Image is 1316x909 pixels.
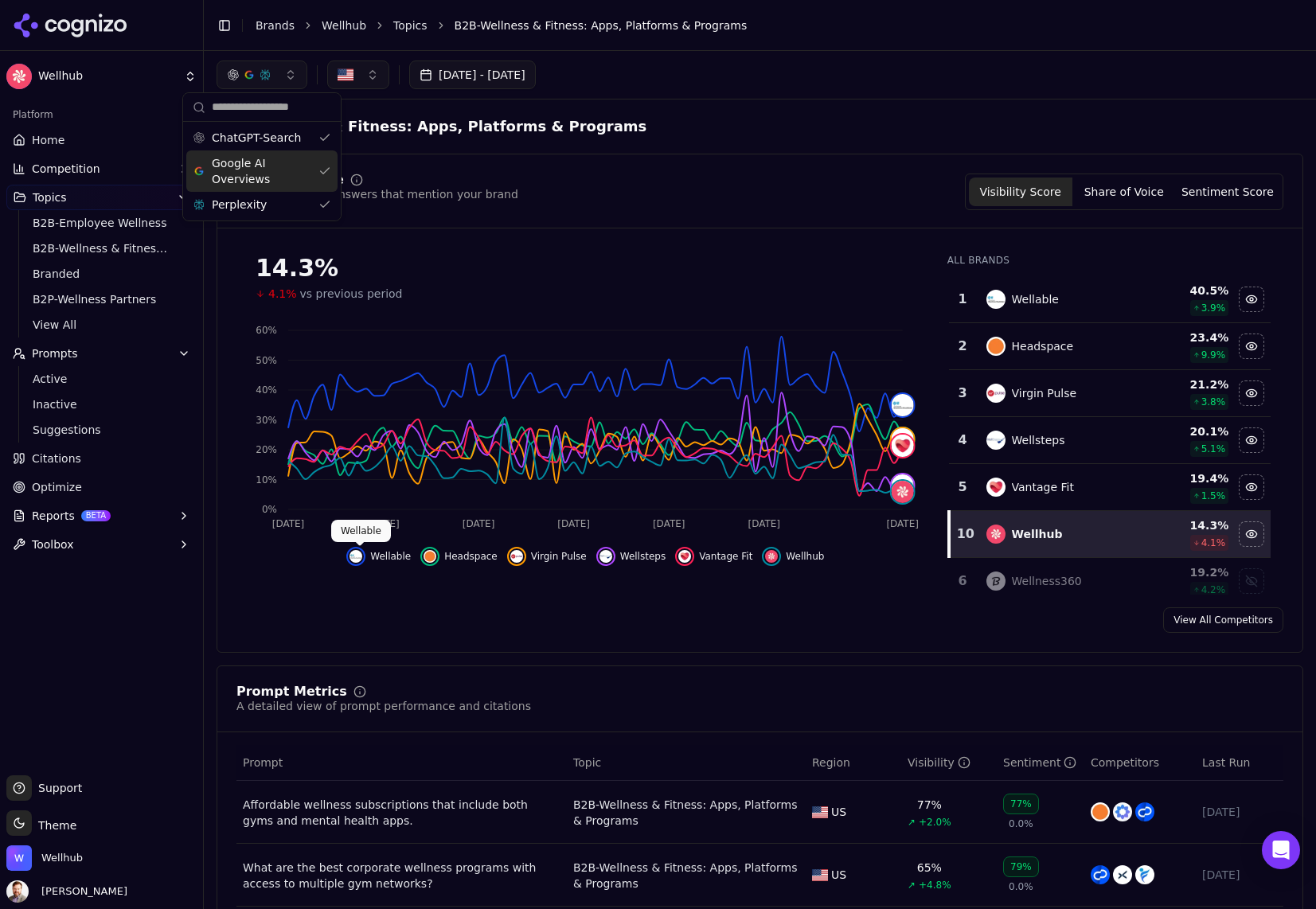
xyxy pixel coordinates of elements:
span: Branded [33,266,171,282]
tspan: 30% [256,415,277,426]
tspan: 50% [256,355,277,366]
div: Platform [6,102,197,127]
span: 0.0% [1009,817,1033,830]
th: Topic [567,745,806,781]
span: 3.8 % [1201,396,1226,408]
button: Hide wellhub data [762,547,824,566]
tspan: [DATE] [886,518,919,529]
span: Topic [573,755,601,771]
img: wellsteps [599,550,612,563]
img: calm [1113,802,1132,821]
div: [DATE] [1202,804,1277,820]
span: Wellable [370,550,411,563]
span: B2B-Wellness & Fitness: Apps, Platforms & Programs [217,115,646,138]
img: Wellhub [6,64,32,89]
span: ↗ [908,879,916,891]
div: 14.3 % [1146,517,1229,533]
img: Chris Dean [6,880,29,903]
span: Toolbox [32,536,74,552]
button: Competition [6,156,197,181]
tspan: 0% [262,504,277,515]
img: wellhub [986,525,1006,544]
tr: 5vantage fitVantage Fit19.4%1.5%Hide vantage fit data [949,464,1271,511]
span: Wellhub [41,851,83,865]
span: [PERSON_NAME] [35,884,127,899]
a: Affordable wellness subscriptions that include both gyms and mental health apps. [243,797,560,829]
div: B2B-Wellness & Fitness: Apps, Platforms & Programs [573,797,799,829]
p: Wellable [341,525,381,537]
a: Brands [256,19,295,32]
tr: 3virgin pulseVirgin Pulse21.2%3.8%Hide virgin pulse data [949,370,1271,417]
span: ↗ [908,816,916,829]
span: +4.8% [919,879,951,891]
div: 10 [957,525,970,544]
img: vantage fit [892,435,914,457]
span: 4.1 % [1201,536,1226,549]
img: US flag [812,806,828,818]
span: Virgin Pulse [531,550,587,563]
img: headspace [424,550,436,563]
span: View All [33,317,171,333]
tr: 4wellstepsWellsteps20.1%5.1%Hide wellsteps data [949,417,1271,464]
a: Branded [26,263,178,285]
span: B2P-Wellness Partners [33,291,171,307]
button: Hide wellsteps data [596,547,666,566]
button: ReportsBETA [6,503,197,529]
a: Citations [6,446,197,471]
th: Prompt [236,745,567,781]
a: Active [26,368,178,390]
span: Support [32,780,82,796]
img: wellhub [892,481,914,503]
span: Topics [33,189,67,205]
img: wellness360 [986,572,1006,591]
button: Topics [6,185,197,210]
span: US [831,804,846,820]
span: Wellhub [786,550,824,563]
img: classpass [1135,802,1154,821]
button: Share of Voice [1072,178,1176,206]
img: virgin pulse [510,550,523,563]
span: 5.1 % [1201,443,1226,455]
tspan: 20% [256,444,277,455]
div: 20.1 % [1146,423,1229,439]
div: 6 [955,572,970,591]
div: Wellhub [1012,526,1063,542]
span: Region [812,755,850,771]
img: wellhub [765,550,778,563]
a: What are the best corporate wellness programs with access to multiple gym networks? [243,860,560,891]
a: Topics [393,18,428,33]
span: 3.9 % [1201,302,1226,314]
button: Toolbox [6,532,197,557]
th: brandMentionRate [901,745,997,781]
button: Hide headspace data [420,547,498,566]
span: Active [33,371,171,387]
button: Open organization switcher [6,845,83,871]
img: United States [338,67,353,83]
div: 4 [955,431,970,450]
div: Visibility [908,755,970,771]
th: Region [806,745,901,781]
span: Competitors [1091,755,1159,771]
span: Vantage Fit [699,550,752,563]
span: Last Run [1202,755,1250,771]
div: [DATE] [1202,867,1277,883]
a: B2B-Employee Wellness [26,212,178,234]
span: Perplexity [212,197,267,213]
div: Sentiment [1003,755,1076,771]
span: Headspace [444,550,498,563]
div: 77% [1003,794,1039,814]
span: +2.0% [919,816,951,829]
tspan: [DATE] [748,518,781,529]
div: 40.5 % [1146,283,1229,298]
div: 65% [917,860,942,876]
span: B2B-Wellness & Fitness: Apps, Platforms & Programs [33,240,171,256]
div: All Brands [947,254,1271,267]
div: Headspace [1012,338,1074,354]
span: 1.5 % [1201,490,1226,502]
button: [DATE] - [DATE] [409,60,536,89]
tr: 6wellness360Wellness36019.2%4.2%Show wellness360 data [949,558,1271,605]
tspan: [DATE] [653,518,685,529]
span: BETA [81,510,111,521]
div: 77% [917,797,942,813]
button: Hide wellhub data [1239,521,1264,547]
